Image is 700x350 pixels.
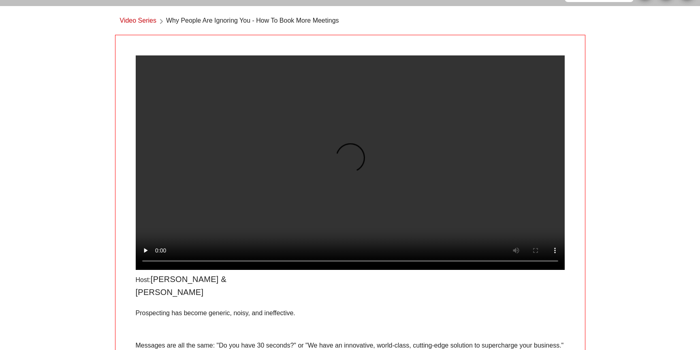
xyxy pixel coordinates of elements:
span: Host: [136,276,151,283]
span: Why People Are Ignoring You - How To Book More Meetings [166,16,339,27]
p: Prospecting has become generic, noisy, and ineffective. [136,308,565,318]
a: Video Series [120,16,156,27]
span: [PERSON_NAME] & [PERSON_NAME] [136,275,226,297]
